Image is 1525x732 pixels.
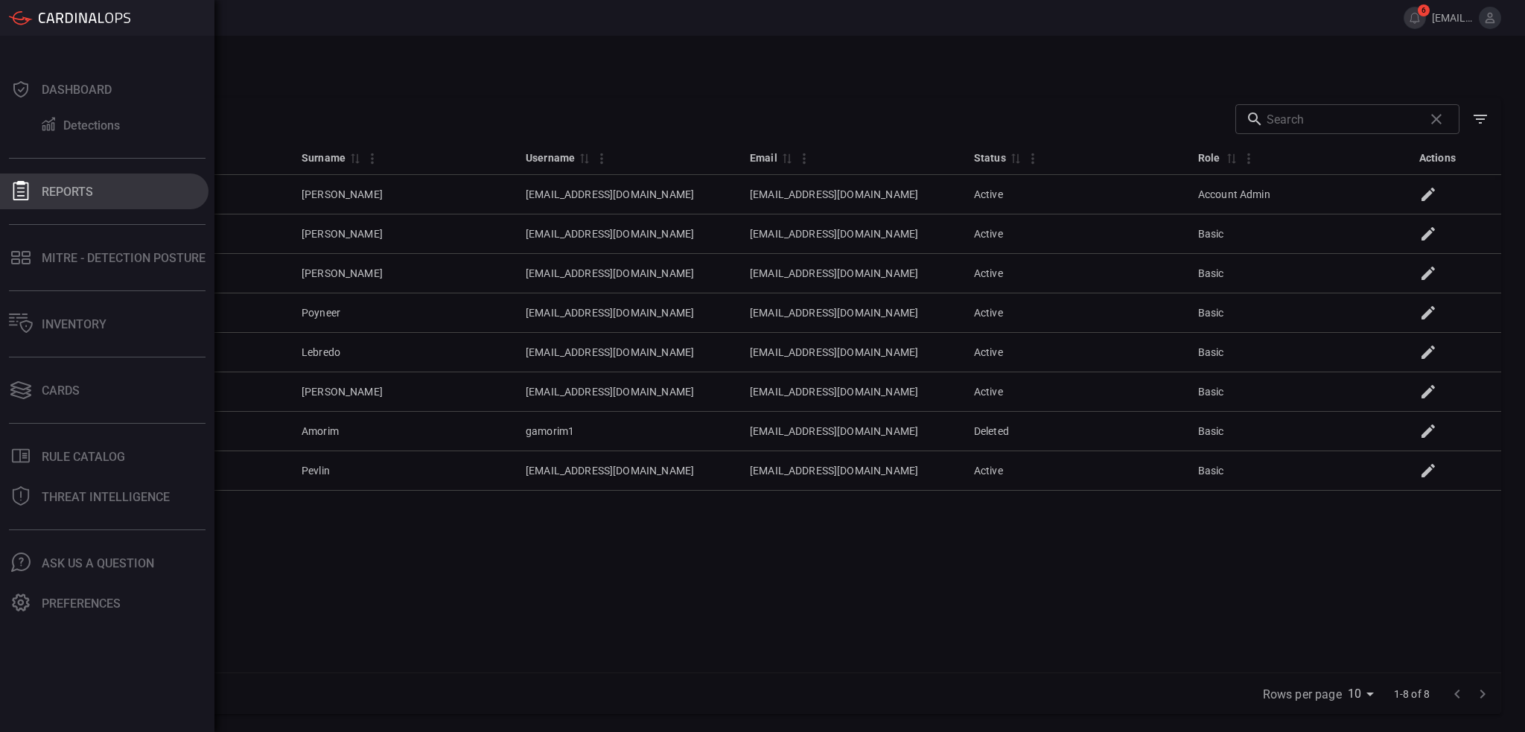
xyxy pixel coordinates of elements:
td: Lebredo [290,333,514,372]
td: [EMAIL_ADDRESS][DOMAIN_NAME] [514,372,738,412]
div: Rule Catalog [42,450,125,464]
span: Sort by Status ascending [1006,151,1024,165]
td: Active [962,254,1186,293]
td: [PERSON_NAME] [290,175,514,214]
button: Column Actions [1021,147,1045,171]
td: Basic [1186,214,1410,254]
td: Active [962,175,1186,214]
button: 6 [1404,7,1426,29]
td: Active [962,333,1186,372]
span: 1-8 of 8 [1388,687,1436,701]
span: Sort by Surname ascending [346,151,363,165]
td: Account Admin [1186,175,1410,214]
td: [PERSON_NAME] [290,254,514,293]
td: gamorim1 [514,412,738,451]
span: [EMAIL_ADDRESS][DOMAIN_NAME] [1432,12,1473,24]
span: Clear search [1424,106,1449,132]
div: Cards [42,383,80,398]
td: [EMAIL_ADDRESS][DOMAIN_NAME] [514,293,738,333]
td: Amorim [290,412,514,451]
td: Basic [1186,293,1410,333]
td: Active [962,451,1186,491]
td: [EMAIL_ADDRESS][DOMAIN_NAME] [514,254,738,293]
td: Deleted [962,412,1186,451]
div: Detections [63,118,120,133]
button: Column Actions [360,147,384,171]
span: Sort by Role ascending [1222,151,1240,165]
span: Sort by Email ascending [777,151,795,165]
td: Basic [1186,412,1410,451]
td: [EMAIL_ADDRESS][DOMAIN_NAME] [514,333,738,372]
div: Threat Intelligence [42,490,170,504]
label: Rows per page [1263,686,1342,703]
td: [EMAIL_ADDRESS][DOMAIN_NAME] [738,412,962,451]
div: MITRE - Detection Posture [42,251,206,265]
td: [PERSON_NAME] [290,372,514,412]
td: [EMAIL_ADDRESS][DOMAIN_NAME] [738,214,962,254]
span: Go to next page [1470,686,1495,700]
div: Ask Us A Question [42,556,154,570]
span: Go to previous page [1445,686,1470,700]
td: [EMAIL_ADDRESS][DOMAIN_NAME] [514,175,738,214]
td: Active [962,214,1186,254]
div: Rows per page [1348,682,1379,706]
td: Basic [1186,333,1410,372]
td: Basic [1186,451,1410,491]
span: 6 [1418,4,1430,16]
button: Column Actions [590,147,614,171]
div: Surname [302,149,346,167]
div: Dashboard [42,83,112,97]
td: Active [962,372,1186,412]
div: Username [526,149,575,167]
button: Show/Hide filters [1465,104,1495,134]
td: [EMAIL_ADDRESS][DOMAIN_NAME] [738,175,962,214]
td: [PERSON_NAME] [290,214,514,254]
button: Column Actions [792,147,816,171]
td: [EMAIL_ADDRESS][DOMAIN_NAME] [738,451,962,491]
div: Inventory [42,317,106,331]
div: Actions [1419,149,1456,167]
td: Basic [1186,254,1410,293]
td: [EMAIL_ADDRESS][DOMAIN_NAME] [738,254,962,293]
div: Status [974,149,1006,167]
div: Reports [42,185,93,199]
input: Search [1267,104,1418,134]
td: [EMAIL_ADDRESS][DOMAIN_NAME] [738,293,962,333]
button: Column Actions [1237,147,1261,171]
td: Poyneer [290,293,514,333]
td: [EMAIL_ADDRESS][DOMAIN_NAME] [738,333,962,372]
td: [EMAIL_ADDRESS][DOMAIN_NAME] [738,372,962,412]
td: [EMAIL_ADDRESS][DOMAIN_NAME] [514,451,738,491]
div: Preferences [42,596,121,611]
h1: User Management [66,54,1501,74]
td: [EMAIL_ADDRESS][DOMAIN_NAME] [514,214,738,254]
div: Role [1198,149,1222,167]
td: Basic [1186,372,1410,412]
span: Sort by Username ascending [575,151,593,165]
div: Email [750,149,777,167]
td: Active [962,293,1186,333]
td: Pevlin [290,451,514,491]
